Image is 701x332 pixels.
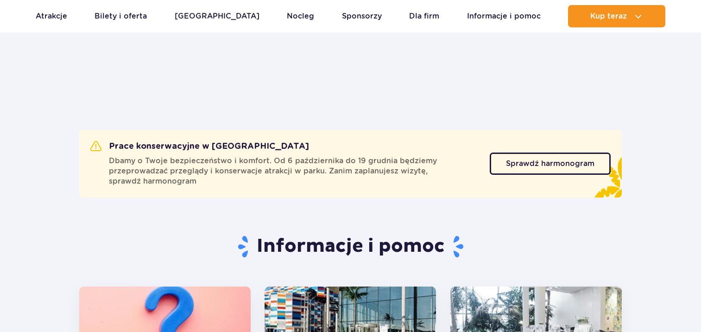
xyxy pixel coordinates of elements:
[342,5,382,27] a: Sponsorzy
[506,160,594,167] span: Sprawdź harmonogram
[79,235,622,259] h1: Informacje i pomoc
[90,141,309,152] h2: Prace konserwacyjne w [GEOGRAPHIC_DATA]
[568,5,665,27] button: Kup teraz
[95,5,147,27] a: Bilety i oferta
[109,156,479,186] span: Dbamy o Twoje bezpieczeństwo i komfort. Od 6 października do 19 grudnia będziemy przeprowadzać pr...
[36,5,67,27] a: Atrakcje
[467,5,541,27] a: Informacje i pomoc
[409,5,439,27] a: Dla firm
[175,5,259,27] a: [GEOGRAPHIC_DATA]
[590,12,627,20] span: Kup teraz
[490,153,611,175] a: Sprawdź harmonogram
[287,5,314,27] a: Nocleg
